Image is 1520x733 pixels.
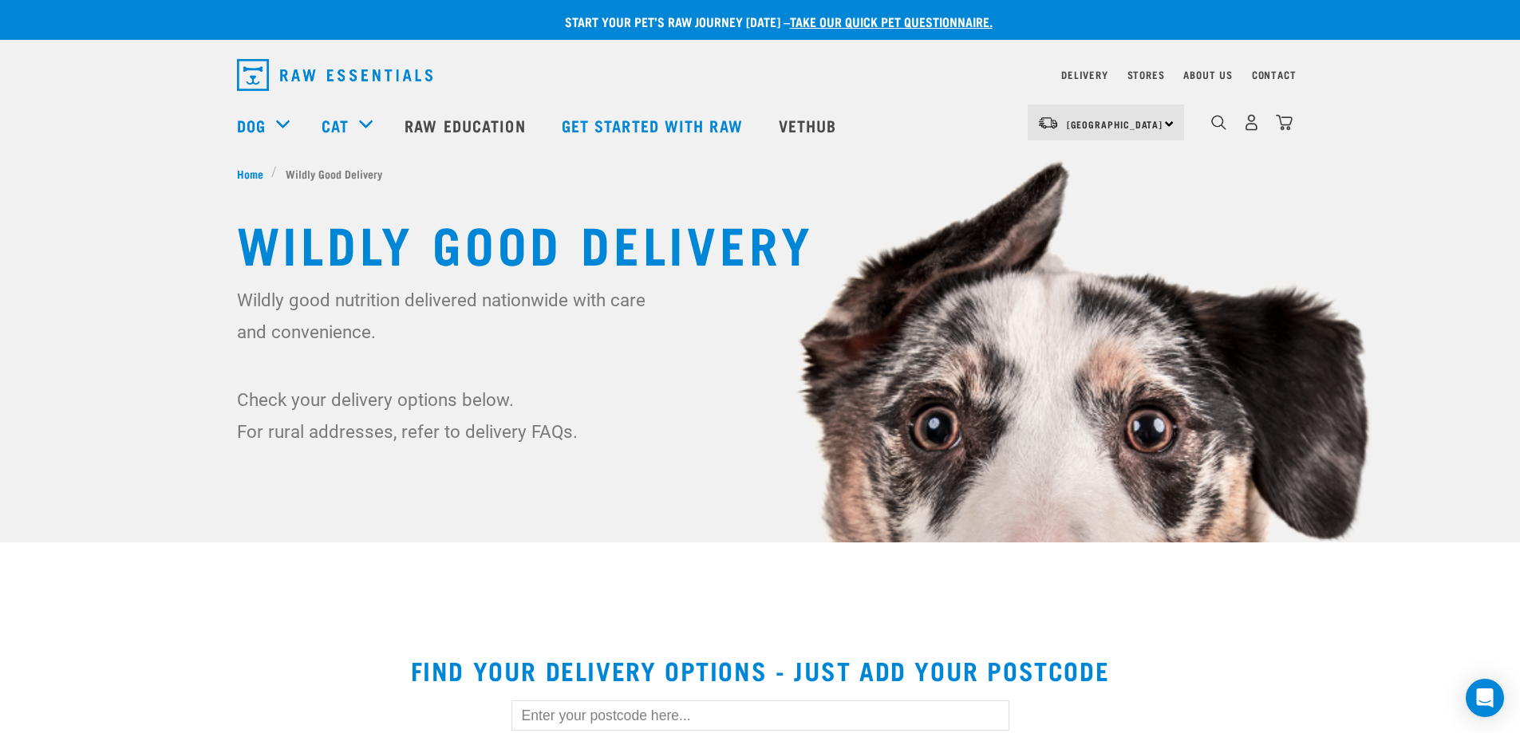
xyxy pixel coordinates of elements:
[1211,115,1226,130] img: home-icon-1@2x.png
[763,93,857,157] a: Vethub
[1252,72,1297,77] a: Contact
[1037,116,1059,130] img: van-moving.png
[19,656,1501,684] h2: Find your delivery options - just add your postcode
[237,165,272,182] a: Home
[237,214,1284,271] h1: Wildly Good Delivery
[237,165,1284,182] nav: breadcrumbs
[1183,72,1232,77] a: About Us
[1466,679,1504,717] div: Open Intercom Messenger
[546,93,763,157] a: Get started with Raw
[1067,121,1163,127] span: [GEOGRAPHIC_DATA]
[1061,72,1107,77] a: Delivery
[1276,114,1293,131] img: home-icon@2x.png
[237,113,266,137] a: Dog
[511,700,1009,731] input: Enter your postcode here...
[237,384,656,447] p: Check your delivery options below. For rural addresses, refer to delivery FAQs.
[322,113,349,137] a: Cat
[389,93,545,157] a: Raw Education
[237,165,263,182] span: Home
[1127,72,1165,77] a: Stores
[224,53,1297,97] nav: dropdown navigation
[790,18,993,25] a: take our quick pet questionnaire.
[237,284,656,348] p: Wildly good nutrition delivered nationwide with care and convenience.
[237,59,432,91] img: Raw Essentials Logo
[1243,114,1260,131] img: user.png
